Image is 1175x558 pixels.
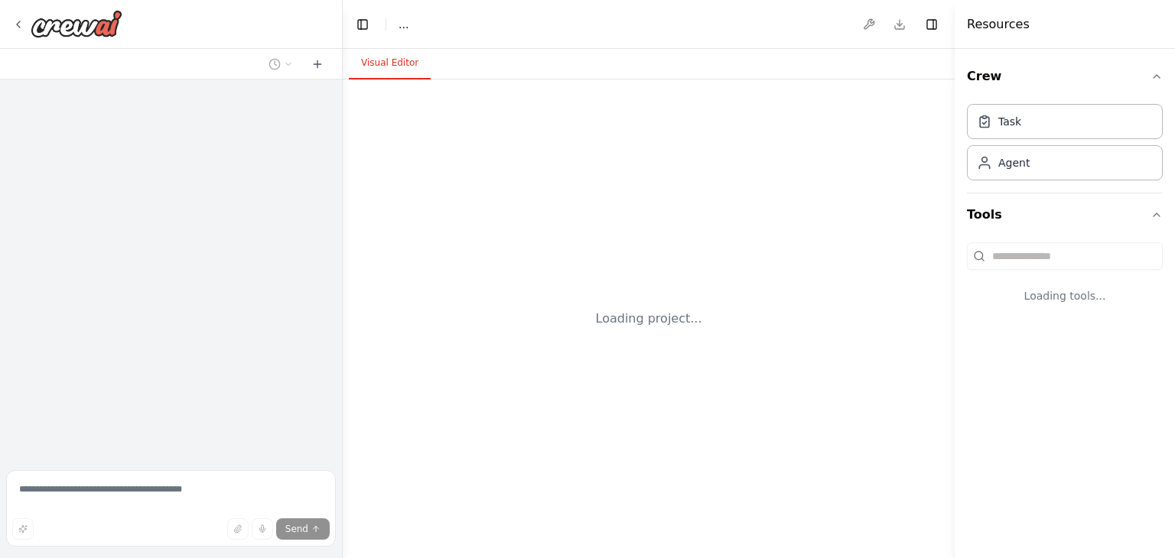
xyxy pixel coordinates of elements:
button: Crew [967,55,1163,98]
button: Hide right sidebar [921,14,942,35]
button: Visual Editor [349,47,431,79]
nav: breadcrumb [399,17,408,32]
img: Logo [31,10,122,37]
button: Hide left sidebar [352,14,373,35]
span: Send [285,523,308,535]
div: Task [998,114,1021,129]
div: Crew [967,98,1163,193]
button: Upload files [227,518,249,540]
span: ... [399,17,408,32]
button: Improve this prompt [12,518,34,540]
button: Start a new chat [305,55,330,73]
button: Send [276,518,330,540]
button: Click to speak your automation idea [252,518,273,540]
div: Tools [967,236,1163,328]
div: Loading tools... [967,276,1163,316]
div: Agent [998,155,1030,170]
button: Tools [967,193,1163,236]
div: Loading project... [596,310,702,328]
button: Switch to previous chat [262,55,299,73]
h4: Resources [967,15,1030,34]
